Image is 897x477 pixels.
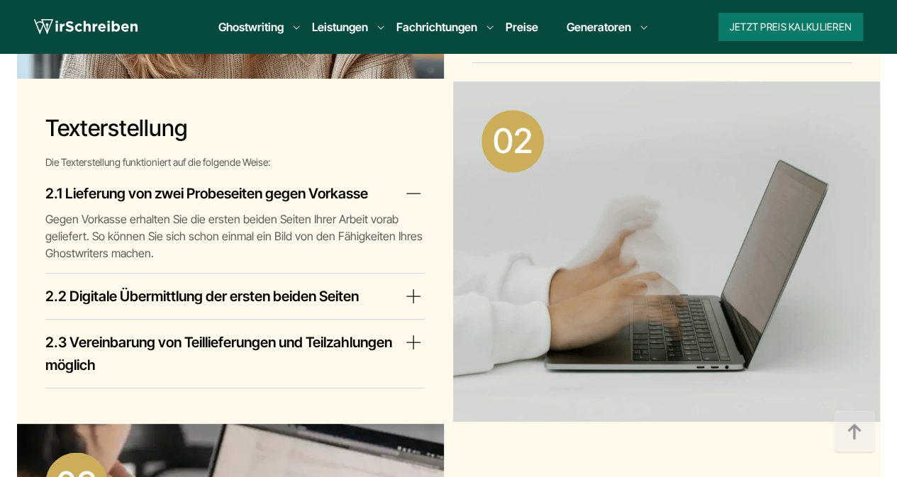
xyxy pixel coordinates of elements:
img: logo wirschreiben [34,16,138,38]
button: Jetzt Preis kalkulieren [718,13,863,41]
summary: 2.2 Digitale Übermittlung der ersten beiden Seiten [45,285,425,308]
img: button top [833,411,876,454]
img: Texterstellung [453,82,880,422]
h3: Texterstellung [45,114,425,142]
h4: 2.2 Digitale Übermittlung der ersten beiden Seiten [45,285,359,308]
a: Preise [506,20,538,34]
p: Gegen Vorkasse erhalten Sie die ersten beiden Seiten Ihrer Arbeit vorab geliefert. So können Sie ... [45,211,425,262]
a: Ghostwriting [218,18,284,35]
div: Die Texterstellung funktioniert auf die folgende Weise: [45,154,425,171]
a: Generatoren [567,18,631,35]
a: Fachrichtungen [396,18,477,35]
h4: 2.3 Vereinbarung von Teillieferungen und Teilzahlungen möglich [45,331,402,376]
summary: 2.1 Lieferung von zwei Probeseiten gegen Vorkasse [45,182,425,205]
summary: 2.3 Vereinbarung von Teillieferungen und Teilzahlungen möglich [45,331,425,376]
h4: 2.1 Lieferung von zwei Probeseiten gegen Vorkasse [45,182,368,205]
a: Leistungen [312,18,368,35]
